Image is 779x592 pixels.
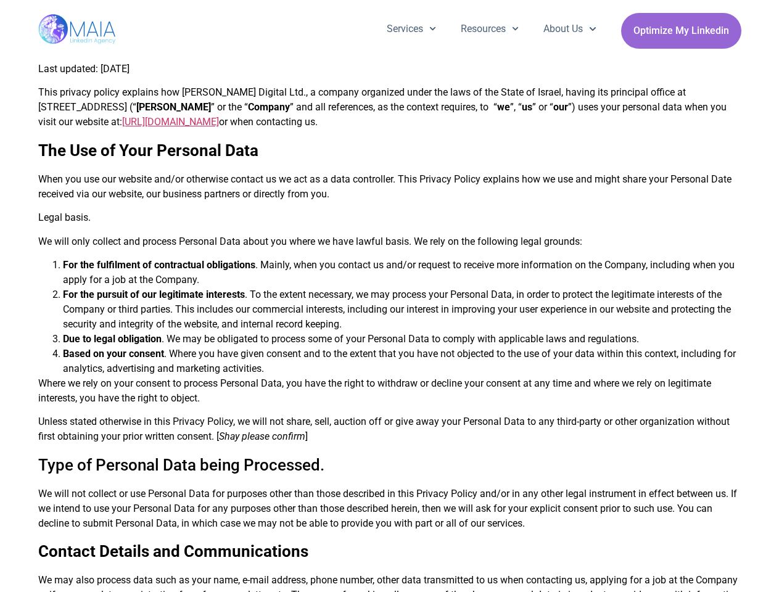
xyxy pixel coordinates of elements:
[38,376,741,406] p: Where we rely on your consent to process Personal Data, you have the right to withdraw or decline...
[122,116,219,128] a: [URL][DOMAIN_NAME]
[448,13,531,45] a: Resources
[531,13,608,45] a: About Us
[38,453,741,477] h2: Type of Personal Data being Processed.
[38,141,258,160] b: The Use of Your Personal Data
[63,258,741,287] li: . Mainly, when you contact us and/or request to receive more information on the Company, includin...
[63,287,741,332] li: . To the extent necessary, we may process your Personal Data, in order to protect the legitimate ...
[38,234,741,249] p: We will only collect and process Personal Data about you where we have lawful basis. We rely on t...
[374,13,448,45] a: Services
[63,332,741,347] li: . We may be obligated to process some of your Personal Data to comply with applicable laws and re...
[497,101,510,113] b: we
[63,259,255,271] b: For the fulfilment of contractual obligations
[38,487,741,531] p: We will not collect or use Personal Data for purposes other than those described in this Privacy ...
[63,348,164,360] b: Based on your consent
[38,414,741,444] p: Unless stated otherwise in this Privacy Policy, we will not share, sell, auction off or give away...
[522,101,532,113] b: us
[38,210,741,225] p: Legal basis.
[219,430,305,442] i: Shay please confirm
[621,13,741,49] a: Optimize My Linkedin
[38,62,741,76] p: Last updated: [DATE]
[38,85,741,129] p: This privacy policy explains how [PERSON_NAME] Digital Ltd., a company organized under the laws o...
[63,333,162,345] b: Due to legal obligation
[136,101,211,113] b: [PERSON_NAME]
[553,101,568,113] b: our
[38,542,308,561] b: Contact Details and Communications
[633,19,729,43] span: Optimize My Linkedin
[63,289,245,300] b: For the pursuit of our legitimate interests
[374,13,609,45] nav: Menu
[38,172,741,202] p: When you use our website and/or otherwise contact us we act as a data controller. This Privacy Po...
[248,101,290,113] b: Company
[63,347,741,376] li: . Where you have given consent and to the extent that you have not objected to the use of your da...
